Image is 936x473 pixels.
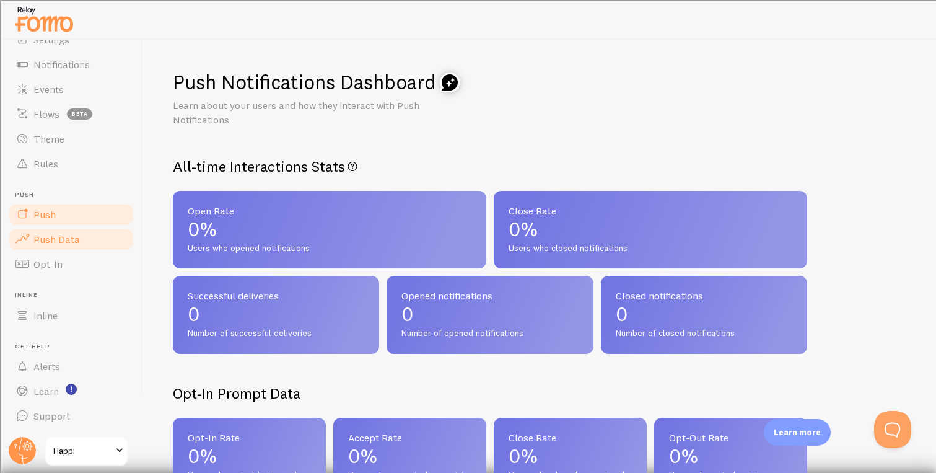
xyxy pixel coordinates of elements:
[67,108,92,120] span: beta
[33,108,59,120] span: Flows
[7,404,135,428] a: Support
[5,5,259,16] div: Home
[7,77,135,102] a: Events
[45,436,128,466] a: Happi
[5,16,115,29] input: Search outlines
[33,58,90,71] span: Notifications
[7,52,135,77] a: Notifications
[33,258,63,270] span: Opt-In
[874,411,911,448] iframe: Help Scout Beacon - Open
[33,309,58,322] span: Inline
[7,27,135,52] a: Settings
[33,157,58,170] span: Rules
[33,385,59,397] span: Learn
[5,51,931,63] div: Move To ...
[5,74,931,85] div: Options
[33,208,56,221] span: Push
[5,85,931,96] div: Sign out
[66,384,77,395] svg: <p>Watch New Feature Tutorials!</p>
[33,360,60,373] span: Alerts
[7,303,135,328] a: Inline
[7,252,135,276] a: Opt-In
[5,63,931,74] div: Delete
[33,410,70,422] span: Support
[7,151,135,176] a: Rules
[33,33,69,46] span: Settings
[7,379,135,404] a: Learn
[774,427,821,438] p: Learn more
[5,40,931,51] div: Sort New > Old
[7,126,135,151] a: Theme
[53,443,112,458] span: Happi
[33,83,64,95] span: Events
[7,354,135,379] a: Alerts
[764,419,831,446] div: Learn more
[33,133,64,145] span: Theme
[33,233,80,245] span: Push Data
[7,102,135,126] a: Flows beta
[7,227,135,252] a: Push Data
[7,202,135,227] a: Push
[5,29,931,40] div: Sort A > Z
